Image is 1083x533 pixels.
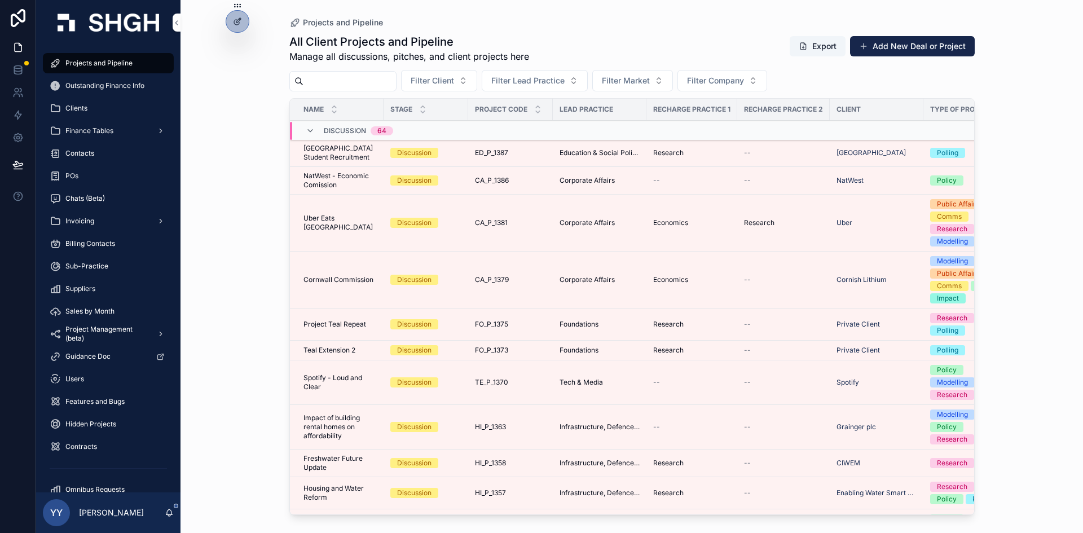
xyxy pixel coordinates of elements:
[837,218,852,227] span: Uber
[653,218,688,227] span: Economics
[937,390,967,400] div: Research
[303,214,377,232] span: Uber Eats [GEOGRAPHIC_DATA]
[303,484,377,502] a: Housing and Water Reform
[653,346,730,355] a: Research
[937,148,958,158] div: Polling
[475,148,508,157] span: ED_P_1387
[937,268,979,279] div: Public Affairs
[930,148,1006,158] a: Polling
[560,275,615,284] span: Corporate Affairs
[937,224,967,234] div: Research
[744,459,751,468] span: --
[411,75,454,86] span: Filter Client
[377,126,386,135] div: 64
[390,148,461,158] a: Discussion
[401,70,477,91] button: Select Button
[937,256,968,266] div: Modelling
[744,105,823,114] span: Recharge Practice 2
[397,148,432,158] div: Discussion
[930,175,1006,186] a: Policy
[744,218,823,227] a: Research
[289,34,529,50] h1: All Client Projects and Pipeline
[289,17,383,28] a: Projects and Pipeline
[653,320,684,329] span: Research
[397,377,432,387] div: Discussion
[930,199,1006,246] a: Public AffairsCommsResearchModelling
[937,458,967,468] div: Research
[65,375,84,384] span: Users
[653,176,730,185] a: --
[475,378,508,387] span: TE_P_1370
[937,365,957,375] div: Policy
[744,148,751,157] span: --
[390,377,461,387] a: Discussion
[43,324,174,344] a: Project Management (beta)
[592,70,673,91] button: Select Button
[65,217,94,226] span: Invoicing
[397,319,432,329] div: Discussion
[837,218,917,227] a: Uber
[65,126,113,135] span: Finance Tables
[837,148,917,157] a: [GEOGRAPHIC_DATA]
[837,275,887,284] a: Cornish Lithium
[303,275,373,284] span: Cornwall Commission
[744,488,823,497] a: --
[43,98,174,118] a: Clients
[744,218,774,227] span: Research
[43,346,174,367] a: Guidance Doc
[837,378,859,387] a: Spotify
[475,105,527,114] span: Project Code
[475,176,509,185] span: CA_P_1386
[303,144,377,162] a: [GEOGRAPHIC_DATA] Student Recruitment
[303,320,366,329] span: Project Teal Repeat
[475,320,508,329] span: FO_P_1375
[397,218,432,228] div: Discussion
[43,211,174,231] a: Invoicing
[930,345,1006,355] a: Polling
[937,199,979,209] div: Public Affairs
[50,506,63,519] span: YY
[837,459,917,468] a: CIWEM
[937,281,962,291] div: Comms
[560,148,640,157] span: Education & Social Policy
[390,458,461,468] a: Discussion
[930,458,1006,468] a: Research
[475,275,546,284] a: CA_P_1379
[397,422,432,432] div: Discussion
[65,442,97,451] span: Contracts
[837,422,876,431] a: Grainger plc
[744,378,751,387] span: --
[390,422,461,432] a: Discussion
[475,275,509,284] span: CA_P_1379
[937,434,967,444] div: Research
[303,413,377,441] span: Impact of building rental homes on affordability
[303,346,377,355] a: Teal Extension 2
[65,284,95,293] span: Suppliers
[43,53,174,73] a: Projects and Pipeline
[744,176,823,185] a: --
[744,488,751,497] span: --
[324,126,366,135] span: Discussion
[560,459,640,468] a: Infrastructure, Defence, Industrial, Transport
[930,256,1006,303] a: ModellingPublic AffairsCommsImpact
[930,482,1006,504] a: ResearchPolicyPolling
[837,346,880,355] span: Private Client
[65,81,144,90] span: Outstanding Finance Info
[744,422,751,431] span: --
[653,275,688,284] span: Economics
[397,458,432,468] div: Discussion
[390,175,461,186] a: Discussion
[43,256,174,276] a: Sub-Practice
[43,143,174,164] a: Contacts
[43,301,174,321] a: Sales by Month
[560,422,640,431] a: Infrastructure, Defence, Industrial, Transport
[837,422,917,431] a: Grainger plc
[65,194,105,203] span: Chats (Beta)
[560,346,640,355] a: Foundations
[850,36,975,56] a: Add New Deal or Project
[475,320,546,329] a: FO_P_1375
[837,320,880,329] span: Private Client
[65,239,115,248] span: Billing Contacts
[744,422,823,431] a: --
